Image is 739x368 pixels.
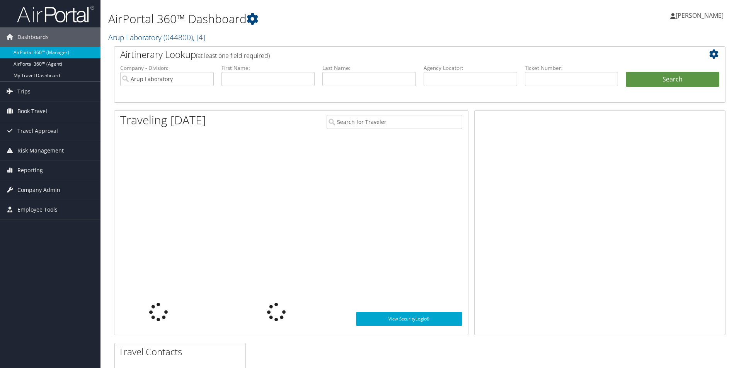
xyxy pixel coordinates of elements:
[17,141,64,160] span: Risk Management
[626,72,719,87] button: Search
[322,64,416,72] label: Last Name:
[120,64,214,72] label: Company - Division:
[525,64,618,72] label: Ticket Number:
[17,200,58,219] span: Employee Tools
[17,180,60,200] span: Company Admin
[676,11,724,20] span: [PERSON_NAME]
[163,32,193,42] span: ( 044800 )
[193,32,205,42] span: , [ 4 ]
[424,64,517,72] label: Agency Locator:
[17,161,43,180] span: Reporting
[327,115,462,129] input: Search for Traveler
[120,48,668,61] h2: Airtinerary Lookup
[17,5,94,23] img: airportal-logo.png
[17,121,58,141] span: Travel Approval
[221,64,315,72] label: First Name:
[108,11,524,27] h1: AirPortal 360™ Dashboard
[670,4,731,27] a: [PERSON_NAME]
[356,312,462,326] a: View SecurityLogic®
[108,32,205,42] a: Arup Laboratory
[120,112,206,128] h1: Traveling [DATE]
[119,345,245,358] h2: Travel Contacts
[17,27,49,47] span: Dashboards
[17,82,31,101] span: Trips
[196,51,270,60] span: (at least one field required)
[17,102,47,121] span: Book Travel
